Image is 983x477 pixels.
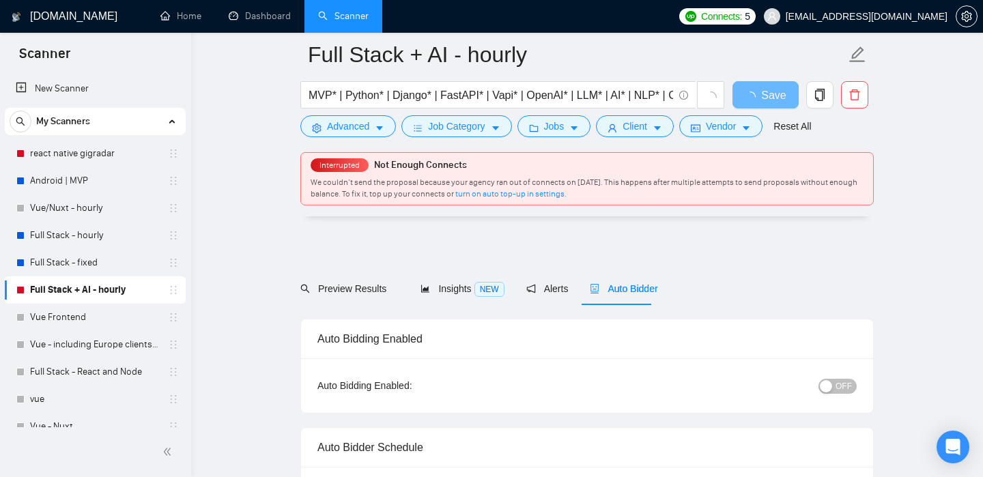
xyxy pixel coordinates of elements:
span: Insights [421,283,504,294]
span: notification [526,284,536,293]
span: Client [623,119,647,134]
div: Auto Bidder Schedule [317,428,857,467]
span: Interrupted [315,160,364,170]
span: OFF [836,379,852,394]
a: Vue - including Europe clients | only search title [30,331,160,358]
div: Auto Bidding Enabled: [317,378,497,393]
a: New Scanner [16,75,175,102]
span: My Scanners [36,108,90,135]
span: delete [842,89,868,101]
input: Search Freelance Jobs... [309,87,673,104]
button: delete [841,81,868,109]
span: caret-down [491,123,500,133]
span: folder [529,123,539,133]
a: react native gigradar [30,140,160,167]
div: Open Intercom Messenger [937,431,969,463]
span: holder [168,203,179,214]
span: 5 [745,9,750,24]
a: vue [30,386,160,413]
button: folderJobscaret-down [517,115,591,137]
span: Connects: [701,9,742,24]
span: setting [956,11,977,22]
li: New Scanner [5,75,186,102]
a: Reset All [773,119,811,134]
span: We couldn’t send the proposal because your agency ran out of connects on [DATE]. This happens aft... [311,177,857,199]
span: info-circle [679,91,688,100]
img: logo [12,6,21,28]
button: copy [806,81,834,109]
a: searchScanner [318,10,369,22]
button: setting [956,5,978,27]
a: Full Stack - fixed [30,249,160,276]
button: settingAdvancedcaret-down [300,115,396,137]
a: Vue Frontend [30,304,160,331]
span: double-left [162,445,176,459]
a: Vue - Nuxt [30,413,160,440]
input: Scanner name... [308,38,846,72]
span: user [608,123,617,133]
a: dashboardDashboard [229,10,291,22]
span: user [767,12,777,21]
span: caret-down [653,123,662,133]
span: idcard [691,123,700,133]
button: userClientcaret-down [596,115,674,137]
a: homeHome [160,10,201,22]
a: Full Stack - hourly [30,222,160,249]
button: idcardVendorcaret-down [679,115,763,137]
span: Jobs [544,119,565,134]
span: search [10,117,31,126]
span: robot [590,284,599,293]
span: loading [704,91,717,104]
span: Scanner [8,44,81,72]
span: holder [168,421,179,432]
button: search [10,111,31,132]
span: bars [413,123,423,133]
span: caret-down [741,123,751,133]
span: holder [168,175,179,186]
span: Vendor [706,119,736,134]
span: setting [312,123,322,133]
a: Full Stack + AI - hourly [30,276,160,304]
a: turn on auto top-up in settings. [455,189,567,199]
a: Android | MVP [30,167,160,194]
span: holder [168,257,179,268]
span: holder [168,339,179,350]
span: Preview Results [300,283,399,294]
span: holder [168,394,179,405]
span: Alerts [526,283,569,294]
a: setting [956,11,978,22]
div: Auto Bidding Enabled [317,319,857,358]
span: NEW [474,282,504,297]
span: holder [168,285,179,295]
span: holder [168,312,179,323]
a: Full Stack - React and Node [30,358,160,386]
span: search [300,284,310,293]
span: Auto Bidder [590,283,657,294]
span: Save [761,87,786,104]
span: edit [849,46,866,63]
span: Not Enough Connects [374,159,467,171]
button: Save [732,81,799,109]
span: holder [168,148,179,159]
span: copy [807,89,833,101]
span: caret-down [569,123,579,133]
span: Job Category [428,119,485,134]
span: holder [168,230,179,241]
span: Advanced [327,119,369,134]
span: area-chart [421,284,430,293]
img: upwork-logo.png [685,11,696,22]
span: caret-down [375,123,384,133]
span: loading [745,91,761,102]
button: barsJob Categorycaret-down [401,115,511,137]
a: Vue/Nuxt - hourly [30,194,160,222]
span: holder [168,366,179,377]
